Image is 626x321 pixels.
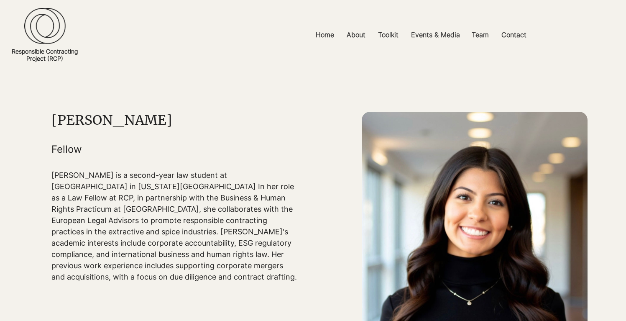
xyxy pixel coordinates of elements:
[342,26,370,44] p: About
[465,26,495,44] a: Team
[468,26,493,44] p: Team
[312,26,338,44] p: Home
[407,26,464,44] p: Events & Media
[12,48,78,62] a: Responsible ContractingProject (RCP)
[51,143,297,155] h1: Fellow
[216,26,626,44] nav: Site
[495,26,533,44] a: Contact
[51,169,297,282] p: [PERSON_NAME] is a second-year law student at [GEOGRAPHIC_DATA] in [US_STATE][GEOGRAPHIC_DATA] In...
[497,26,531,44] p: Contact
[372,26,405,44] a: Toolkit
[405,26,465,44] a: Events & Media
[374,26,403,44] p: Toolkit
[51,112,297,128] h1: [PERSON_NAME]
[309,26,340,44] a: Home
[340,26,372,44] a: About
